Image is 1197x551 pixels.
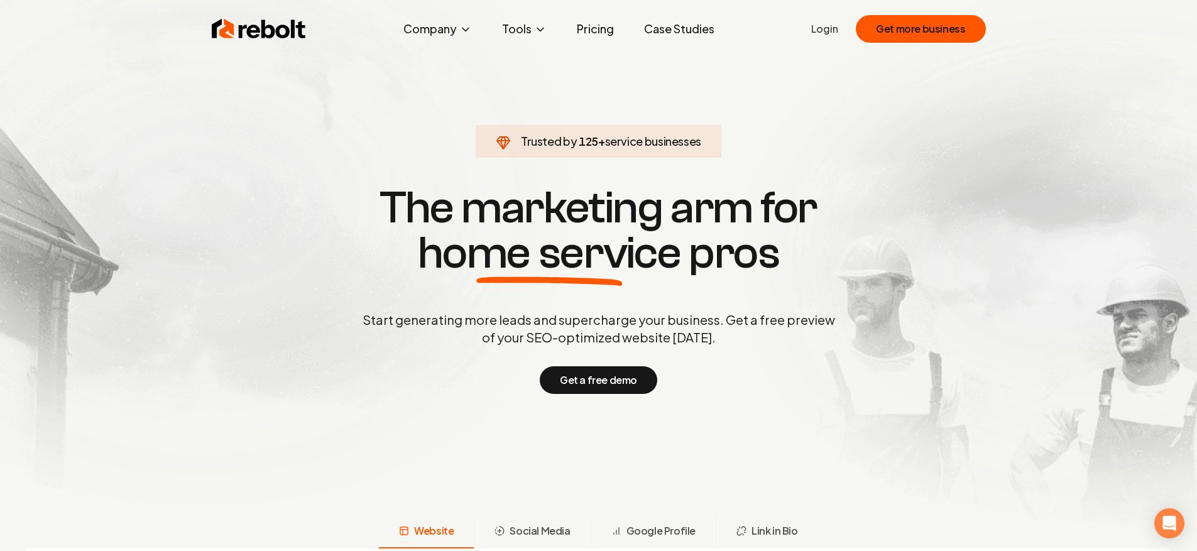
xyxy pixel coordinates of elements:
button: Company [393,16,482,41]
button: Get more business [856,15,985,43]
span: Trusted by [521,134,577,148]
span: + [598,134,605,148]
p: Start generating more leads and supercharge your business. Get a free preview of your SEO-optimiz... [360,311,838,346]
span: Website [414,523,454,538]
span: 125 [579,133,598,150]
span: service businesses [605,134,702,148]
span: Social Media [510,523,570,538]
span: home service [418,231,681,276]
a: Login [811,21,838,36]
button: Tools [492,16,557,41]
button: Social Media [474,516,590,548]
a: Case Studies [634,16,724,41]
a: Pricing [567,16,624,41]
h1: The marketing arm for pros [297,185,900,276]
img: Rebolt Logo [212,16,306,41]
button: Get a free demo [540,366,657,394]
button: Link in Bio [716,516,818,548]
span: Google Profile [626,523,696,538]
span: Link in Bio [752,523,798,538]
button: Google Profile [591,516,716,548]
button: Website [379,516,474,548]
div: Open Intercom Messenger [1154,508,1184,538]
